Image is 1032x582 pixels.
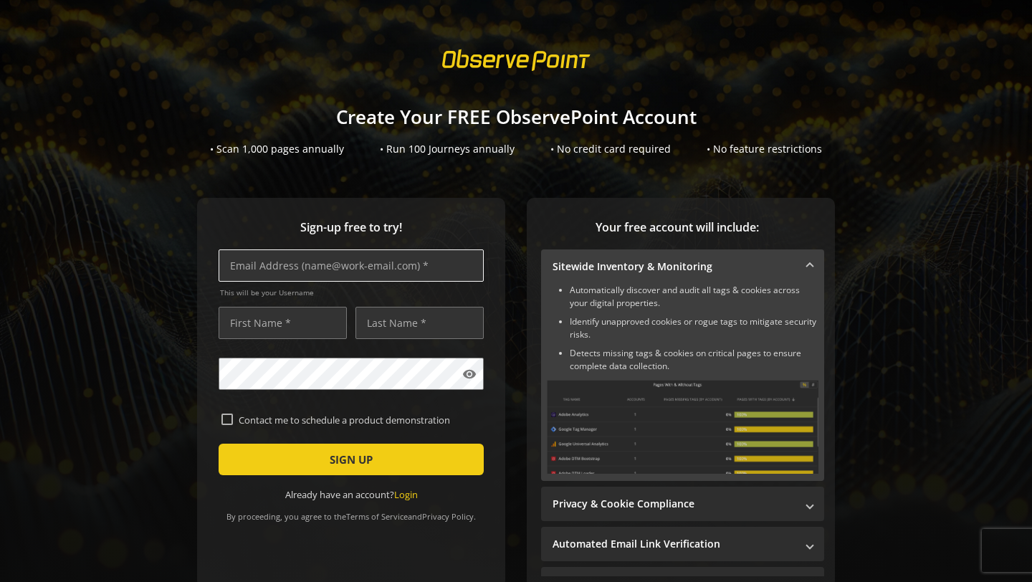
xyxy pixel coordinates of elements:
button: SIGN UP [219,444,484,475]
mat-panel-title: Automated Email Link Verification [553,537,795,551]
span: This will be your Username [220,287,484,297]
span: Your free account will include: [541,219,813,236]
div: By proceeding, you agree to the and . [219,502,484,522]
mat-panel-title: Sitewide Inventory & Monitoring [553,259,795,274]
li: Detects missing tags & cookies on critical pages to ensure complete data collection. [570,347,818,373]
mat-expansion-panel-header: Privacy & Cookie Compliance [541,487,824,521]
span: SIGN UP [330,447,373,472]
li: Automatically discover and audit all tags & cookies across your digital properties. [570,284,818,310]
div: • Scan 1,000 pages annually [210,142,344,156]
div: • No feature restrictions [707,142,822,156]
input: Email Address (name@work-email.com) * [219,249,484,282]
div: • No credit card required [550,142,671,156]
span: Sign-up free to try! [219,219,484,236]
label: Contact me to schedule a product demonstration [233,414,481,426]
input: Last Name * [355,307,484,339]
a: Privacy Policy [422,511,474,522]
mat-expansion-panel-header: Sitewide Inventory & Monitoring [541,249,824,284]
li: Identify unapproved cookies or rogue tags to mitigate security risks. [570,315,818,341]
div: • Run 100 Journeys annually [380,142,515,156]
div: Already have an account? [219,488,484,502]
a: Login [394,488,418,501]
mat-expansion-panel-header: Automated Email Link Verification [541,527,824,561]
mat-icon: visibility [462,367,477,381]
mat-panel-title: Privacy & Cookie Compliance [553,497,795,511]
img: Sitewide Inventory & Monitoring [547,380,818,474]
div: Sitewide Inventory & Monitoring [541,284,824,481]
input: First Name * [219,307,347,339]
a: Terms of Service [346,511,408,522]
